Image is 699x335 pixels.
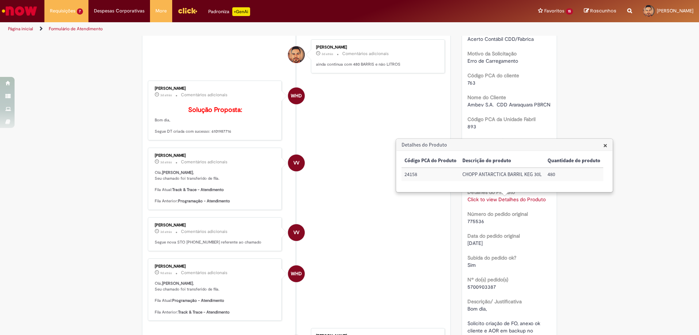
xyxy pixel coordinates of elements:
[321,52,333,56] time: 27/08/2025 13:15:06
[77,8,83,15] span: 7
[545,154,603,168] th: Quantidade do produto
[545,168,603,181] td: Quantidade do produto: 480
[402,154,459,168] th: Código PCA do Produto
[181,229,228,235] small: Comentários adicionais
[293,224,299,241] span: VV
[402,168,459,181] td: Código PCA do Produto: 24158
[467,254,516,261] b: Subida do pedido ok?
[396,139,613,192] div: Detalhes do Produto
[155,223,276,227] div: [PERSON_NAME]
[160,271,172,275] span: 9d atrás
[160,271,172,275] time: 21/08/2025 12:56:57
[566,8,573,15] span: 15
[293,154,299,172] span: VV
[160,230,172,234] span: 3d atrás
[181,159,228,165] small: Comentários adicionais
[1,4,38,18] img: ServiceNow
[467,123,476,130] span: 893
[188,106,242,114] b: Solução Proposta:
[316,62,437,67] p: ainda continua com 480 BARRIS e não LITROS
[603,141,607,149] button: Close
[155,7,167,15] span: More
[396,139,612,151] h3: Detalhes do Produto
[467,58,518,64] span: Erro de Carregamento
[155,86,276,91] div: [PERSON_NAME]
[544,7,564,15] span: Favoritos
[467,50,517,57] b: Motivo da Solicitação
[178,198,230,204] b: Programação - Atendimento
[160,160,172,164] span: 3d atrás
[291,265,302,283] span: WHD
[342,51,389,57] small: Comentários adicionais
[160,93,172,97] time: 27/08/2025 11:20:17
[94,7,145,15] span: Despesas Corporativas
[288,87,305,104] div: Weslley Henrique Dutra
[155,170,276,204] p: Olá, , Seu chamado foi transferido de fila. Fila Atual: Fila Anterior:
[155,106,276,135] p: Bom dia, Segue DT criada com sucesso: 6101987716
[288,224,305,241] div: Victor Vanzo
[467,262,476,268] span: Sim
[160,93,172,97] span: 3d atrás
[181,92,228,98] small: Comentários adicionais
[467,284,496,290] span: 5700903387
[178,309,230,315] b: Track & Trace - Atendimento
[467,298,522,305] b: Descrição/ Justificativa
[162,170,193,175] b: [PERSON_NAME]
[208,7,250,16] div: Padroniza
[467,218,484,225] span: 775536
[172,298,224,303] b: Programação - Atendimento
[162,281,193,286] b: [PERSON_NAME]
[467,276,508,283] b: Nº do(s) pedido(s)
[467,101,550,108] span: Ambev S.A. CDD Araraquara PBRCN
[657,8,694,14] span: [PERSON_NAME]
[181,270,228,276] small: Comentários adicionais
[467,94,506,101] b: Nome do Cliente
[467,72,519,79] b: Código PCA do cliente
[155,281,276,315] p: Olá, , Seu chamado foi transferido de fila. Fila Atual: Fila Anterior:
[155,153,276,158] div: [PERSON_NAME]
[467,138,549,159] b: Nome do GPP (Gerente Regional de Planejamento e Performance) aprovador
[50,7,75,15] span: Requisições
[590,7,616,14] span: Rascunhos
[155,264,276,269] div: [PERSON_NAME]
[155,239,276,245] p: Segue nova STO [PHONE_NUMBER] referente ao chamado
[459,154,545,168] th: Descrição do produto
[467,196,546,203] a: Click to view Detalhes do Produto
[459,168,545,181] td: Descrição do produto: CHOPP ANTARCTICA BARRIL KEG 30L
[467,36,534,42] span: Acerto Contábil CDD/Fabrica
[288,46,305,63] div: Gabriel Araujo Batista
[160,230,172,234] time: 27/08/2025 11:12:37
[160,160,172,164] time: 27/08/2025 11:12:42
[5,22,461,36] ul: Trilhas de página
[291,87,302,105] span: WHD
[178,5,197,16] img: click_logo_yellow_360x200.png
[603,140,607,150] span: ×
[49,26,103,32] a: Formulário de Atendimento
[467,189,515,195] b: Detalhes do Produto
[467,240,483,246] span: [DATE]
[288,265,305,282] div: Weslley Henrique Dutra
[288,155,305,171] div: Victor Vanzo
[232,7,250,16] p: +GenAi
[467,233,520,239] b: Data do pedido original
[321,52,333,56] span: 3d atrás
[584,8,616,15] a: Rascunhos
[316,45,437,50] div: [PERSON_NAME]
[467,211,528,217] b: Número do pedido original
[8,26,33,32] a: Página inicial
[172,187,224,192] b: Track & Trace - Atendimento
[467,116,536,122] b: Código PCA da Unidade Fabril
[467,79,475,86] span: 763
